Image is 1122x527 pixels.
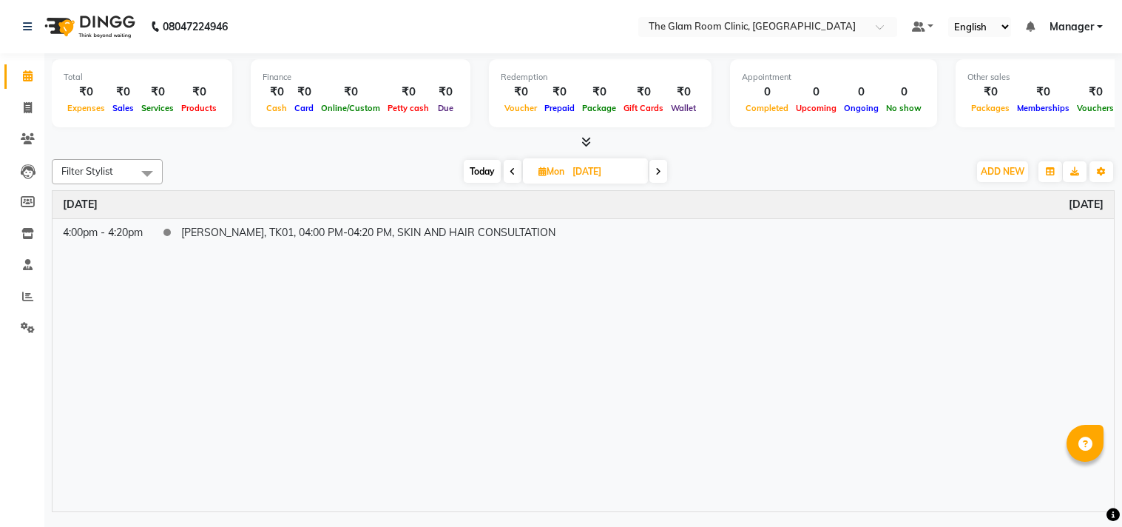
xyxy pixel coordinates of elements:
input: 2025-09-01 [568,161,642,183]
span: Memberships [1013,103,1073,113]
div: ₹0 [317,84,384,101]
div: 0 [742,84,792,101]
button: ADD NEW [977,161,1028,182]
div: Appointment [742,71,925,84]
div: ₹0 [433,84,459,101]
div: ₹0 [620,84,667,101]
b: 08047224946 [163,6,228,47]
span: Today [464,160,501,183]
div: ₹0 [1073,84,1118,101]
span: Card [291,103,317,113]
div: ₹0 [64,84,109,101]
div: ₹0 [501,84,541,101]
span: No show [882,103,925,113]
div: Finance [263,71,459,84]
div: ₹0 [384,84,433,101]
span: Sales [109,103,138,113]
div: 0 [882,84,925,101]
div: ₹0 [1013,84,1073,101]
span: Ongoing [840,103,882,113]
img: logo [38,6,139,47]
div: ₹0 [263,84,291,101]
div: ₹0 [578,84,620,101]
span: Prepaid [541,103,578,113]
span: Voucher [501,103,541,113]
div: ₹0 [667,84,700,101]
span: Gift Cards [620,103,667,113]
div: ₹0 [967,84,1013,101]
span: Wallet [667,103,700,113]
span: Filter Stylist [61,165,113,177]
span: Upcoming [792,103,840,113]
span: Services [138,103,178,113]
a: September 1, 2025 [63,197,98,212]
span: Mon [535,166,568,177]
div: ₹0 [178,84,220,101]
div: Total [64,71,220,84]
div: 0 [840,84,882,101]
div: ₹0 [138,84,178,101]
span: Cash [263,103,291,113]
a: September 1, 2025 [1069,197,1104,212]
span: Online/Custom [317,103,384,113]
span: Package [578,103,620,113]
div: ₹0 [291,84,317,101]
div: 0 [792,84,840,101]
span: Completed [742,103,792,113]
span: Products [178,103,220,113]
th: September 1, 2025 [53,191,1114,219]
span: Vouchers [1073,103,1118,113]
td: [PERSON_NAME], TK01, 04:00 PM-04:20 PM, SKIN AND HAIR CONSULTATION [171,218,1114,246]
span: Manager [1050,19,1094,35]
div: Redemption [501,71,700,84]
td: 4:00pm - 4:20pm [53,218,153,246]
iframe: chat widget [1060,468,1107,512]
span: ADD NEW [981,166,1024,177]
span: Expenses [64,103,109,113]
div: ₹0 [109,84,138,101]
span: Packages [967,103,1013,113]
span: Petty cash [384,103,433,113]
div: ₹0 [541,84,578,101]
span: Due [434,103,457,113]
